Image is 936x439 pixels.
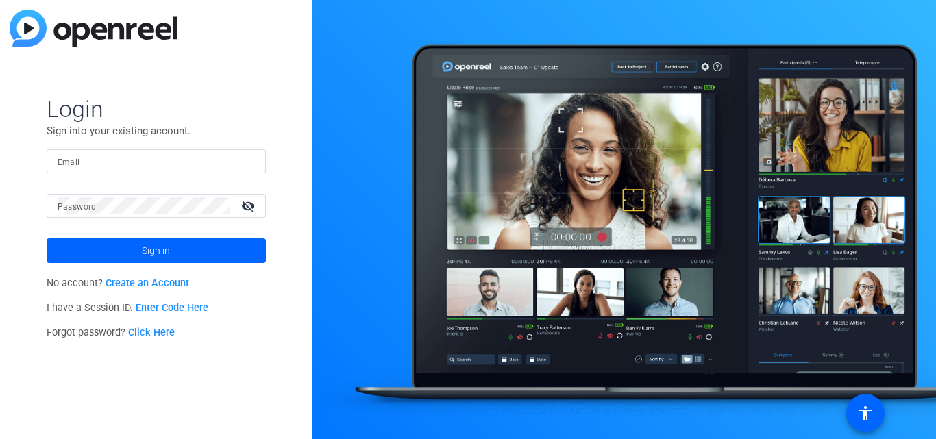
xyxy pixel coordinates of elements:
[47,277,190,289] span: No account?
[58,153,255,169] input: Enter Email Address
[142,234,170,268] span: Sign in
[47,95,266,123] span: Login
[10,10,177,47] img: blue-gradient.svg
[47,327,175,338] span: Forgot password?
[128,327,175,338] a: Click Here
[233,196,266,216] mat-icon: visibility_off
[58,202,97,212] mat-label: Password
[47,123,266,138] p: Sign into your existing account.
[47,302,209,314] span: I have a Session ID.
[136,302,208,314] a: Enter Code Here
[58,158,80,167] mat-label: Email
[47,238,266,263] button: Sign in
[106,277,189,289] a: Create an Account
[857,405,874,421] mat-icon: accessibility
